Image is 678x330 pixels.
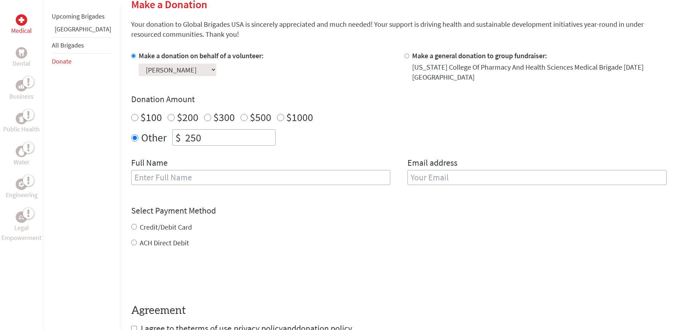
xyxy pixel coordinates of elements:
a: [GEOGRAPHIC_DATA] [55,25,111,33]
a: Public HealthPublic Health [3,113,40,134]
h4: Donation Amount [131,94,667,105]
label: $200 [177,110,198,124]
p: Business [9,91,34,101]
input: Enter Amount [184,130,275,145]
p: Medical [11,26,32,36]
div: $ [173,130,184,145]
li: Panama [52,24,111,37]
img: Engineering [19,181,24,187]
img: Dental [19,49,24,56]
h4: Select Payment Method [131,205,667,216]
label: Make a general donation to group fundraiser: [412,51,547,60]
img: Water [19,147,24,155]
div: Legal Empowerment [16,211,27,223]
label: $100 [140,110,162,124]
img: Public Health [19,115,24,122]
input: Your Email [407,170,667,185]
a: EngineeringEngineering [6,179,38,200]
h4: Agreement [131,304,667,317]
label: Credit/Debit Card [140,222,192,231]
div: Engineering [16,179,27,190]
iframe: reCAPTCHA [131,262,240,290]
label: Make a donation on behalf of a volunteer: [139,51,264,60]
label: Email address [407,157,457,170]
div: [US_STATE] College Of Pharmacy And Health Sciences Medical Brigade [DATE] [GEOGRAPHIC_DATA] [412,62,667,82]
a: WaterWater [14,146,29,167]
img: Business [19,83,24,89]
div: Dental [16,47,27,59]
li: All Brigades [52,37,111,54]
p: Your donation to Global Brigades USA is sincerely appreciated and much needed! Your support is dr... [131,19,667,39]
a: MedicalMedical [11,14,32,36]
label: $500 [250,110,271,124]
a: Upcoming Brigades [52,12,105,20]
div: Business [16,80,27,91]
input: Enter Full Name [131,170,390,185]
a: Donate [52,57,71,65]
div: Public Health [16,113,27,124]
a: DentalDental [13,47,30,69]
img: Legal Empowerment [19,215,24,219]
a: Legal EmpowermentLegal Empowerment [1,211,41,243]
p: Dental [13,59,30,69]
li: Donate [52,54,111,69]
p: Water [14,157,29,167]
li: Upcoming Brigades [52,9,111,24]
label: ACH Direct Debit [140,238,189,247]
div: Water [16,146,27,157]
img: Medical [19,17,24,23]
p: Public Health [3,124,40,134]
label: $300 [213,110,235,124]
div: Medical [16,14,27,26]
p: Engineering [6,190,38,200]
a: BusinessBusiness [9,80,34,101]
p: Legal Empowerment [1,223,41,243]
label: $1000 [286,110,313,124]
label: Full Name [131,157,168,170]
a: All Brigades [52,41,84,49]
label: Other [141,129,167,146]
